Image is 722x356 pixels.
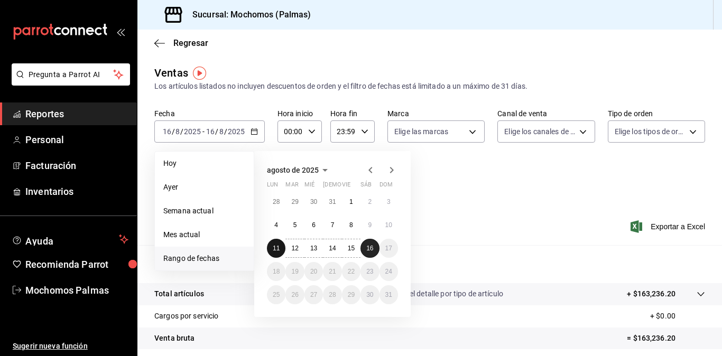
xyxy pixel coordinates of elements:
button: 2 de agosto de 2025 [360,192,379,211]
p: + $0.00 [650,311,705,322]
input: ---- [227,127,245,136]
abbr: 30 de agosto de 2025 [366,291,373,298]
abbr: 1 de agosto de 2025 [349,198,353,205]
button: 23 de agosto de 2025 [360,262,379,281]
abbr: 4 de agosto de 2025 [274,221,278,229]
input: -- [162,127,172,136]
span: Semana actual [163,205,245,217]
p: Venta bruta [154,333,195,344]
abbr: 16 de agosto de 2025 [366,245,373,252]
span: Mochomos Palmas [25,283,128,297]
button: 24 de agosto de 2025 [379,262,398,281]
label: Canal de venta [497,110,595,117]
span: Facturación [25,158,128,173]
abbr: 11 de agosto de 2025 [273,245,280,252]
abbr: 8 de agosto de 2025 [349,221,353,229]
button: 19 de agosto de 2025 [285,262,304,281]
abbr: 6 de agosto de 2025 [312,221,316,229]
abbr: 30 de julio de 2025 [310,198,317,205]
abbr: 28 de agosto de 2025 [329,291,336,298]
abbr: lunes [267,181,278,192]
abbr: 20 de agosto de 2025 [310,268,317,275]
abbr: viernes [342,181,350,192]
button: 16 de agosto de 2025 [360,239,379,258]
abbr: 15 de agosto de 2025 [348,245,355,252]
h3: Sucursal: Mochomos (Palmas) [184,8,311,21]
abbr: 17 de agosto de 2025 [385,245,392,252]
p: + $163,236.20 [627,288,675,299]
abbr: 10 de agosto de 2025 [385,221,392,229]
span: Ayuda [25,233,115,246]
button: 30 de julio de 2025 [304,192,323,211]
abbr: 28 de julio de 2025 [273,198,280,205]
span: Ayer [163,182,245,193]
button: 29 de julio de 2025 [285,192,304,211]
button: 15 de agosto de 2025 [342,239,360,258]
abbr: 22 de agosto de 2025 [348,268,355,275]
div: Ventas [154,65,188,81]
button: 26 de agosto de 2025 [285,285,304,304]
span: Reportes [25,107,128,121]
span: Regresar [173,38,208,48]
label: Hora inicio [277,110,322,117]
span: Personal [25,133,128,147]
abbr: 29 de julio de 2025 [291,198,298,205]
input: -- [219,127,224,136]
abbr: 21 de agosto de 2025 [329,268,336,275]
abbr: 5 de agosto de 2025 [293,221,297,229]
span: Hoy [163,158,245,169]
button: 21 de agosto de 2025 [323,262,341,281]
button: Pregunta a Parrot AI [12,63,130,86]
button: Exportar a Excel [633,220,705,233]
label: Hora fin [330,110,375,117]
p: Cargos por servicio [154,311,219,322]
abbr: 25 de agosto de 2025 [273,291,280,298]
button: 18 de agosto de 2025 [267,262,285,281]
abbr: domingo [379,181,393,192]
span: Pregunta a Parrot AI [29,69,114,80]
abbr: 26 de agosto de 2025 [291,291,298,298]
label: Fecha [154,110,265,117]
input: ---- [183,127,201,136]
span: Elige los tipos de orden [615,126,686,137]
button: 14 de agosto de 2025 [323,239,341,258]
input: -- [206,127,215,136]
span: / [224,127,227,136]
span: Recomienda Parrot [25,257,128,271]
div: Los artículos listados no incluyen descuentos de orden y el filtro de fechas está limitado a un m... [154,81,705,92]
abbr: 2 de agosto de 2025 [368,198,372,205]
button: 29 de agosto de 2025 [342,285,360,304]
button: 4 de agosto de 2025 [267,216,285,235]
button: 22 de agosto de 2025 [342,262,360,281]
span: agosto de 2025 [267,166,319,174]
span: / [172,127,175,136]
button: 31 de julio de 2025 [323,192,341,211]
abbr: 9 de agosto de 2025 [368,221,372,229]
abbr: sábado [360,181,372,192]
button: 5 de agosto de 2025 [285,216,304,235]
span: / [180,127,183,136]
abbr: jueves [323,181,385,192]
button: 9 de agosto de 2025 [360,216,379,235]
span: Inventarios [25,184,128,199]
img: Tooltip marker [193,67,206,80]
abbr: martes [285,181,298,192]
button: 1 de agosto de 2025 [342,192,360,211]
abbr: 19 de agosto de 2025 [291,268,298,275]
abbr: miércoles [304,181,314,192]
abbr: 12 de agosto de 2025 [291,245,298,252]
span: Rango de fechas [163,253,245,264]
p: = $163,236.20 [627,333,705,344]
button: 6 de agosto de 2025 [304,216,323,235]
button: 20 de agosto de 2025 [304,262,323,281]
button: open_drawer_menu [116,27,125,36]
button: 10 de agosto de 2025 [379,216,398,235]
button: 7 de agosto de 2025 [323,216,341,235]
button: agosto de 2025 [267,164,331,176]
label: Tipo de orden [608,110,705,117]
button: 13 de agosto de 2025 [304,239,323,258]
abbr: 24 de agosto de 2025 [385,268,392,275]
button: 28 de julio de 2025 [267,192,285,211]
abbr: 13 de agosto de 2025 [310,245,317,252]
